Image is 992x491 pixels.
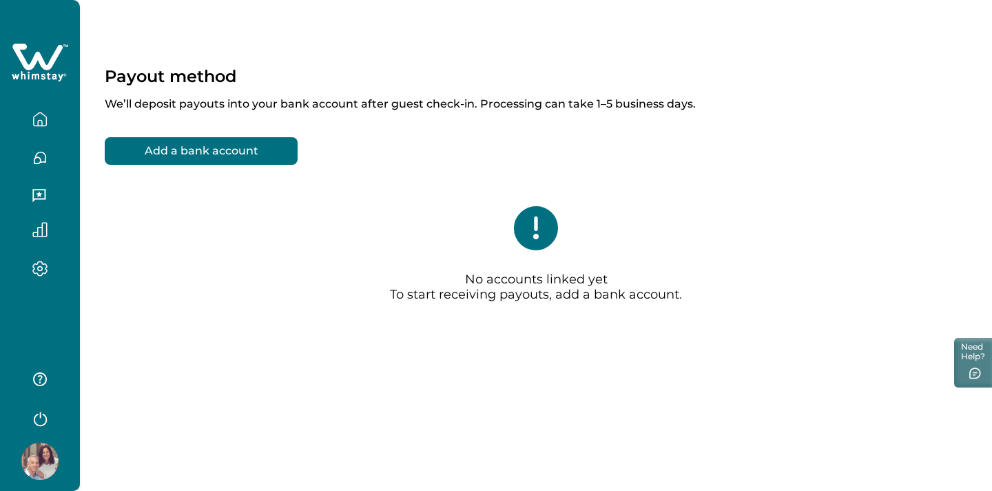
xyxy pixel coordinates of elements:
[105,86,967,111] p: We’ll deposit payouts into your bank account after guest check-in. Processing can take 1–5 busine...
[105,137,298,165] button: Add a bank account
[390,272,682,303] p: No accounts linked yet To start receiving payouts, add a bank account.
[21,443,59,480] img: Whimstay Host
[105,66,236,86] p: Payout method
